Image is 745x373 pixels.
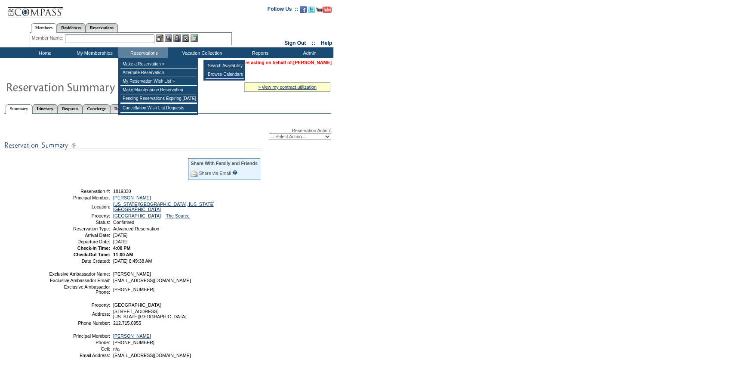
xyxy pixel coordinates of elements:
td: Admin [284,47,333,58]
span: :: [312,40,315,46]
td: Principal Member: [49,195,110,200]
a: Reservations [86,23,118,32]
span: [STREET_ADDRESS] [US_STATE][GEOGRAPHIC_DATA] [113,309,186,319]
td: Exclusive Ambassador Name: [49,271,110,277]
img: Become our fan on Facebook [300,6,307,13]
a: Itinerary [32,104,58,113]
td: Follow Us :: [268,5,298,16]
span: 1819330 [113,189,131,194]
img: subTtlResSummary.gif [4,140,262,151]
a: Residences [57,23,86,32]
a: [PERSON_NAME] [293,60,332,65]
td: Pending Reservations Expiring [DATE] [120,94,197,103]
td: Email Address: [49,353,110,358]
img: Impersonate [173,34,181,42]
strong: Check-In Time: [77,246,110,251]
a: Share via Email [199,171,231,176]
a: Concierge [83,104,110,113]
td: Principal Member: [49,333,110,339]
a: Help [321,40,332,46]
span: [EMAIL_ADDRESS][DOMAIN_NAME] [113,278,191,283]
a: Summary [6,104,32,114]
td: Browse Calendars [206,70,244,79]
div: Share With Family and Friends [191,161,258,166]
span: [EMAIL_ADDRESS][DOMAIN_NAME] [113,353,191,358]
td: Vacation Collection [168,47,234,58]
td: Exclusive Ambassador Email: [49,278,110,283]
a: Subscribe to our YouTube Channel [316,9,332,14]
td: Make a Reservation » [120,60,197,68]
a: Detail [110,104,130,113]
span: 212.715.0955 [113,320,141,326]
a: [US_STATE][GEOGRAPHIC_DATA], [US_STATE][GEOGRAPHIC_DATA] [113,202,215,212]
span: 4:00 PM [113,246,130,251]
td: Exclusive Ambassador Phone: [49,284,110,295]
td: Reservations [118,47,168,58]
td: Property: [49,213,110,218]
span: 11:00 AM [113,252,133,257]
span: Advanced Reservation [113,226,159,231]
span: [DATE] [113,239,128,244]
div: Reservation Action: [4,128,331,140]
span: [DATE] [113,233,128,238]
a: Members [31,23,57,33]
td: Status: [49,220,110,225]
a: » view my contract utilization [258,84,317,90]
td: Reservation #: [49,189,110,194]
img: Reservaton Summary [6,78,178,95]
span: [DATE] 6:49:38 AM [113,258,152,264]
td: Cancellation Wish List Requests [120,104,197,112]
td: Make Maintenance Reservation [120,86,197,94]
strong: Check-Out Time: [74,252,110,257]
td: My Reservation Wish List » [120,77,197,86]
td: My Memberships [69,47,118,58]
a: [PERSON_NAME] [113,195,151,200]
img: Reservations [182,34,189,42]
span: [PERSON_NAME] [113,271,151,277]
img: Subscribe to our YouTube Channel [316,6,332,13]
td: Address: [49,309,110,319]
img: b_edit.gif [156,34,163,42]
span: [GEOGRAPHIC_DATA] [113,302,161,308]
td: Reports [234,47,284,58]
td: Cell: [49,346,110,351]
td: Property: [49,302,110,308]
span: n/a [113,346,120,351]
a: Follow us on Twitter [308,9,315,14]
span: [PHONE_NUMBER] [113,287,154,292]
td: Location: [49,202,110,212]
td: Search Availability [206,62,244,70]
a: The Source [166,213,190,218]
td: Arrival Date: [49,233,110,238]
td: Alternate Reservation [120,68,197,77]
img: b_calculator.gif [191,34,198,42]
td: Reservation Type: [49,226,110,231]
span: Confirmed [113,220,134,225]
td: Date Created: [49,258,110,264]
td: Departure Date: [49,239,110,244]
a: Sign Out [284,40,306,46]
td: Home [19,47,69,58]
a: [GEOGRAPHIC_DATA] [113,213,161,218]
span: [PHONE_NUMBER] [113,340,154,345]
div: Member Name: [32,34,65,42]
a: [PERSON_NAME] [113,333,151,339]
input: What is this? [232,170,237,175]
a: Requests [58,104,83,113]
span: You are acting on behalf of: [233,60,332,65]
td: Phone: [49,340,110,345]
td: Phone Number: [49,320,110,326]
a: Become our fan on Facebook [300,9,307,14]
img: View [165,34,172,42]
img: Follow us on Twitter [308,6,315,13]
